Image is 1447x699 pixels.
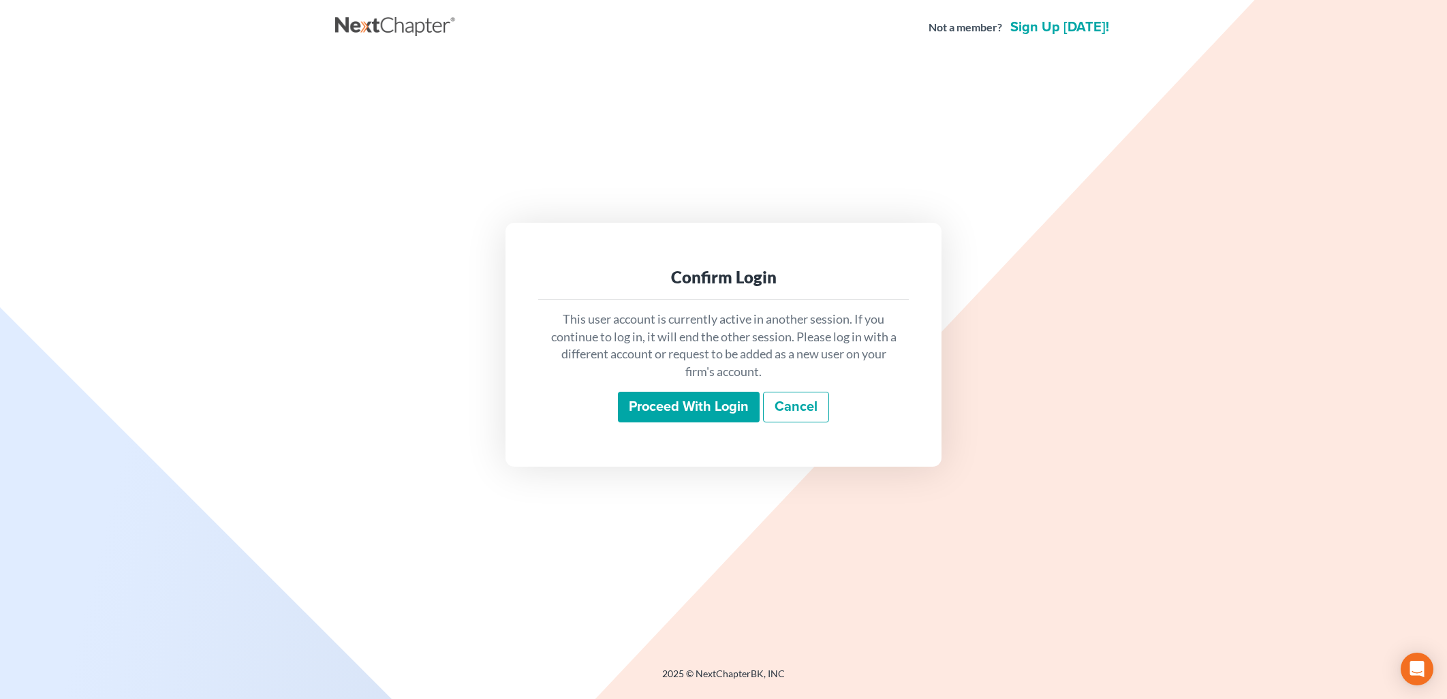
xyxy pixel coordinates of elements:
[618,392,760,423] input: Proceed with login
[1401,653,1433,685] div: Open Intercom Messenger
[763,392,829,423] a: Cancel
[929,20,1002,35] strong: Not a member?
[1008,20,1112,34] a: Sign up [DATE]!
[335,667,1112,692] div: 2025 © NextChapterBK, INC
[549,266,898,288] div: Confirm Login
[549,311,898,381] p: This user account is currently active in another session. If you continue to log in, it will end ...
